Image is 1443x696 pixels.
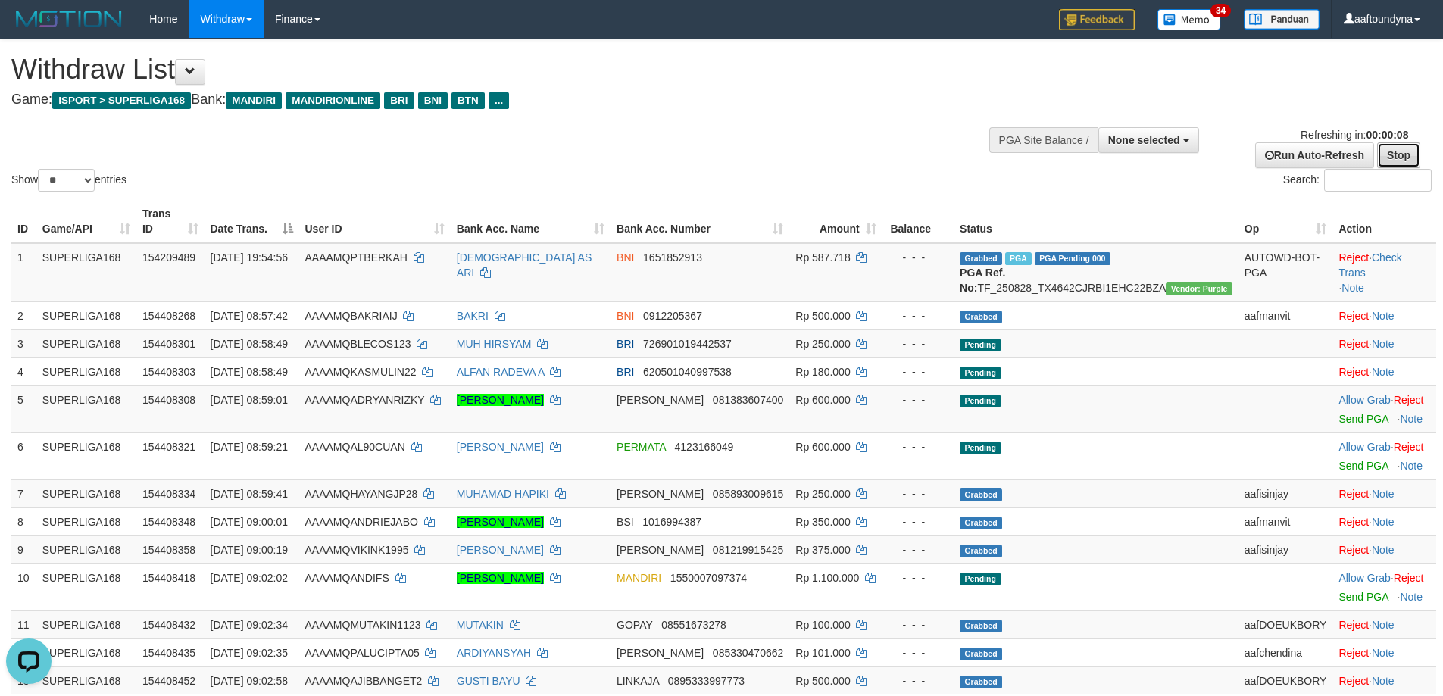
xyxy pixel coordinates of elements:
[1338,619,1369,631] a: Reject
[889,250,948,265] div: - - -
[670,572,747,584] span: Copy 1550007097374 to clipboard
[1238,638,1333,666] td: aafchendina
[675,441,734,453] span: Copy 4123166049 to clipboard
[1157,9,1221,30] img: Button%20Memo.svg
[11,357,36,385] td: 4
[11,55,947,85] h1: Withdraw List
[617,394,704,406] span: [PERSON_NAME]
[52,92,191,109] span: ISPORT > SUPERLIGA168
[305,675,423,687] span: AAAAMQAJIBBANGET2
[795,441,850,453] span: Rp 600.000
[1394,572,1424,584] a: Reject
[211,544,288,556] span: [DATE] 09:00:19
[1059,9,1135,30] img: Feedback.jpg
[1338,441,1393,453] span: ·
[305,441,405,453] span: AAAAMQAL90CUAN
[1394,441,1424,453] a: Reject
[1283,169,1432,192] label: Search:
[617,338,634,350] span: BRI
[1372,675,1395,687] a: Note
[795,366,850,378] span: Rp 180.000
[1338,460,1388,472] a: Send PGA
[211,488,288,500] span: [DATE] 08:59:41
[643,366,732,378] span: Copy 620501040997538 to clipboard
[305,366,417,378] span: AAAAMQKASMULIN22
[1372,619,1395,631] a: Note
[142,516,195,528] span: 154408348
[643,251,702,264] span: Copy 1651852913 to clipboard
[713,394,783,406] span: Copy 081383607400 to clipboard
[36,357,136,385] td: SUPERLIGA168
[11,385,36,432] td: 5
[211,251,288,264] span: [DATE] 19:54:56
[142,366,195,378] span: 154408303
[889,645,948,660] div: - - -
[211,516,288,528] span: [DATE] 09:00:01
[142,251,195,264] span: 154209489
[1332,301,1436,329] td: ·
[889,308,948,323] div: - - -
[617,310,634,322] span: BNI
[1238,200,1333,243] th: Op: activate to sort column ascending
[142,338,195,350] span: 154408301
[142,441,195,453] span: 154408321
[1400,460,1423,472] a: Note
[1238,610,1333,638] td: aafDOEUKBORY
[36,432,136,479] td: SUPERLIGA168
[1238,243,1333,302] td: AUTOWD-BOT-PGA
[1338,647,1369,659] a: Reject
[457,338,532,350] a: MUH HIRSYAM
[1372,516,1395,528] a: Note
[1366,129,1408,141] strong: 00:00:08
[305,488,418,500] span: AAAAMQHAYANGJP28
[305,647,420,659] span: AAAAMQPALUCIPTA05
[889,514,948,529] div: - - -
[1338,675,1369,687] a: Reject
[954,200,1238,243] th: Status
[643,310,702,322] span: Copy 0912205367 to clipboard
[1377,142,1420,168] a: Stop
[1338,572,1393,584] span: ·
[305,310,398,322] span: AAAAMQBAKRIAIJ
[142,488,195,500] span: 154408334
[1394,394,1424,406] a: Reject
[451,92,485,109] span: BTN
[795,619,850,631] span: Rp 100.000
[142,544,195,556] span: 154408358
[36,301,136,329] td: SUPERLIGA168
[1332,479,1436,507] td: ·
[1005,252,1032,265] span: Marked by aafchhiseyha
[1332,638,1436,666] td: ·
[960,676,1002,688] span: Grabbed
[1372,544,1395,556] a: Note
[489,92,509,109] span: ...
[617,488,704,500] span: [PERSON_NAME]
[1238,301,1333,329] td: aafmanvit
[960,442,1001,454] span: Pending
[11,479,36,507] td: 7
[457,441,544,453] a: [PERSON_NAME]
[305,516,418,528] span: AAAAMQANDRIEJABO
[1372,338,1395,350] a: Note
[11,8,126,30] img: MOTION_logo.png
[457,394,544,406] a: [PERSON_NAME]
[1338,591,1388,603] a: Send PGA
[1372,647,1395,659] a: Note
[11,243,36,302] td: 1
[960,395,1001,407] span: Pending
[36,507,136,535] td: SUPERLIGA168
[611,200,789,243] th: Bank Acc. Number: activate to sort column ascending
[617,544,704,556] span: [PERSON_NAME]
[1338,572,1390,584] a: Allow Grab
[960,267,1005,294] b: PGA Ref. No:
[713,544,783,556] span: Copy 081219915425 to clipboard
[889,617,948,632] div: - - -
[889,392,948,407] div: - - -
[1338,441,1390,453] a: Allow Grab
[36,563,136,610] td: SUPERLIGA168
[661,619,726,631] span: Copy 08551673278 to clipboard
[960,545,1002,557] span: Grabbed
[795,488,850,500] span: Rp 250.000
[668,675,745,687] span: Copy 0895333997773 to clipboard
[1338,251,1401,279] a: Check Trans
